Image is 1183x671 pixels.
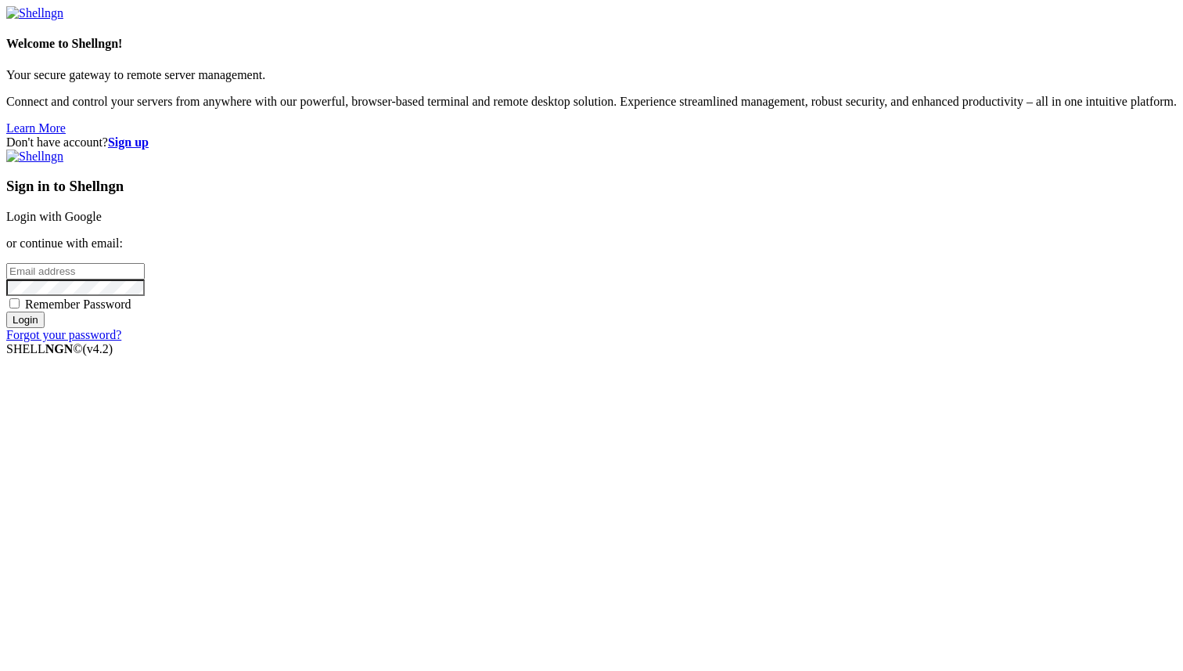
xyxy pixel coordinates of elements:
h3: Sign in to Shellngn [6,178,1177,195]
input: Remember Password [9,298,20,308]
input: Email address [6,263,145,280]
a: Forgot your password? [6,328,121,341]
a: Learn More [6,121,66,135]
h4: Welcome to Shellngn! [6,37,1177,51]
p: Your secure gateway to remote server management. [6,68,1177,82]
b: NGN [45,342,74,355]
p: Connect and control your servers from anywhere with our powerful, browser-based terminal and remo... [6,95,1177,109]
span: 4.2.0 [83,342,113,355]
a: Sign up [108,135,149,149]
img: Shellngn [6,150,63,164]
img: Shellngn [6,6,63,20]
p: or continue with email: [6,236,1177,251]
input: Login [6,312,45,328]
span: Remember Password [25,298,131,311]
span: SHELL © [6,342,113,355]
a: Login with Google [6,210,102,223]
div: Don't have account? [6,135,1177,150]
